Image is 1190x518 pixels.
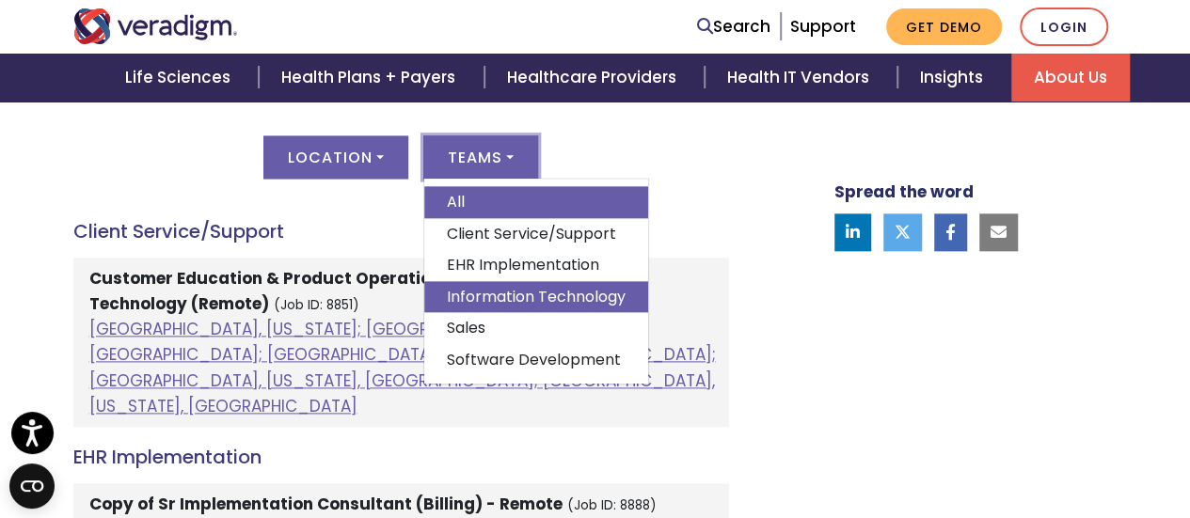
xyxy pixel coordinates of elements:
[424,344,648,376] a: Software Development
[484,54,705,102] a: Healthcare Providers
[424,312,648,344] a: Sales
[73,220,729,243] h4: Client Service/Support
[89,493,563,515] strong: Copy of Sr Implementation Consultant (Billing) - Remote
[89,318,716,417] a: [GEOGRAPHIC_DATA], [US_STATE]; [GEOGRAPHIC_DATA], [US_STATE], [GEOGRAPHIC_DATA]; [GEOGRAPHIC_DATA...
[424,249,648,281] a: EHR Implementation
[567,496,657,514] small: (Job ID: 8888)
[89,267,648,315] strong: Customer Education & Product Operations Specialist - Healthcare Technology (Remote)
[103,54,259,102] a: Life Sciences
[424,281,648,313] a: Information Technology
[697,14,770,39] a: Search
[1011,54,1130,102] a: About Us
[705,54,897,102] a: Health IT Vendors
[424,186,648,218] a: All
[9,463,55,509] button: Open CMP widget
[274,296,359,314] small: (Job ID: 8851)
[897,54,1011,102] a: Insights
[259,54,484,102] a: Health Plans + Payers
[423,135,538,179] button: Teams
[1020,8,1108,46] a: Login
[424,218,648,250] a: Client Service/Support
[790,15,856,38] a: Support
[73,8,238,44] img: Veradigm logo
[263,135,408,179] button: Location
[886,8,1002,45] a: Get Demo
[834,181,974,203] strong: Spread the word
[73,446,729,468] h4: EHR Implementation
